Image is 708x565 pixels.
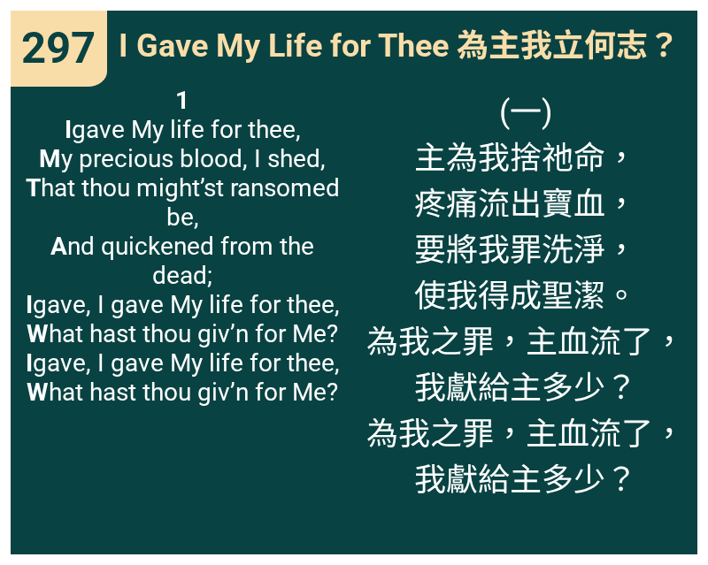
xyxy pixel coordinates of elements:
span: (一) 主為我捨祂命， 疼痛流出寶血， 要將我罪洗淨， 使我得成聖潔。 為我之罪，主血流了， 我獻給主多少？ 為我之罪，主血流了， 我獻給主多少？ [366,86,685,500]
b: I [26,290,33,319]
b: I [65,115,72,144]
b: W [27,378,49,407]
b: 1 [175,86,189,115]
span: gave My life for thee, y precious blood, I shed, hat thou might’st ransomed be, nd quickened from... [22,86,342,407]
b: T [26,173,41,202]
b: W [27,319,49,348]
b: M [39,144,61,173]
b: I [26,348,33,378]
span: I Gave My Life for Thee 為主我立何志？ [119,19,680,65]
b: A [50,232,67,261]
span: 297 [21,23,96,73]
